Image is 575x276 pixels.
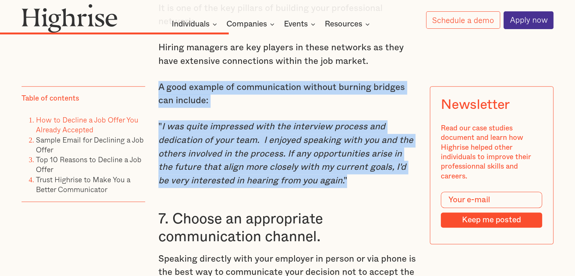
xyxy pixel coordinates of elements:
h3: 7. Choose an appropriate communication channel. [158,210,417,246]
div: Resources [325,20,362,29]
div: Companies [226,20,267,29]
a: Apply now [504,11,553,29]
div: Resources [325,20,372,29]
div: Individuals [172,20,209,29]
div: Newsletter [441,98,510,113]
a: Top 10 Reasons to Decline a Job Offer [36,154,141,175]
a: Schedule a demo [426,11,500,29]
a: How to Decline a Job Offer You Already Accepted [36,114,138,135]
div: Read our case studies document and learn how Highrise helped other individuals to improve their p... [441,124,542,181]
input: Keep me posted [441,212,542,228]
img: Highrise logo [22,4,118,33]
div: Table of contents [22,94,79,103]
div: Individuals [172,20,219,29]
a: Sample Email for Declining a Job Offer [36,134,144,155]
p: Hiring managers are key players in these networks as they have extensive connections within the j... [158,41,417,68]
a: Trust Highrise to Make You a Better Communicator [36,174,130,195]
form: Modal Form [441,192,542,228]
input: Your e-mail [441,192,542,208]
div: Companies [226,20,277,29]
p: " ." [158,120,417,188]
div: Events [284,20,318,29]
em: I was quite impressed with the interview process and dedication of your team. I enjoyed speaking ... [158,122,413,185]
div: Events [284,20,308,29]
p: A good example of communication without burning bridges can include: [158,81,417,108]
